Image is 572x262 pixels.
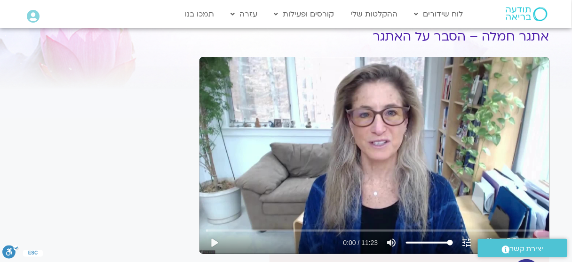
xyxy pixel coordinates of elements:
a: עזרה [226,5,262,23]
h1: אתגר חמלה – הסבר על האתגר [199,30,549,44]
a: קורסים ופעילות [270,5,339,23]
span: יצירת קשר [510,243,544,255]
a: תמכו בנו [181,5,219,23]
a: ההקלטות שלי [346,5,403,23]
a: יצירת קשר [478,239,567,257]
a: לוח שידורים [410,5,468,23]
img: תודעה בריאה [506,7,548,21]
